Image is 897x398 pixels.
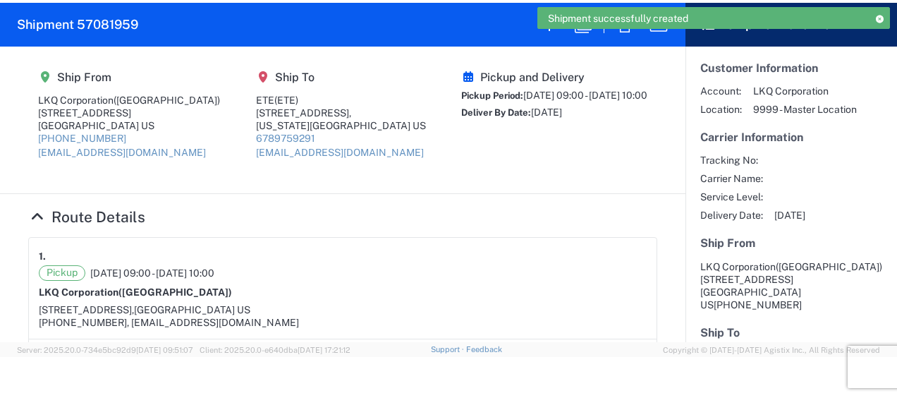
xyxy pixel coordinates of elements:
span: ([GEOGRAPHIC_DATA]) [114,95,220,106]
span: Server: 2025.20.0-734e5bc92d9 [17,346,193,354]
div: [STREET_ADDRESS], [256,107,426,119]
span: [STREET_ADDRESS] [700,274,793,285]
span: 9999 - Master Location [753,103,857,116]
h5: Ship To [256,71,426,84]
strong: LKQ Corporation [39,287,232,298]
span: Tracking No: [700,154,763,167]
span: Deliver By Date: [461,107,531,118]
div: [STREET_ADDRESS] [38,107,220,119]
span: Account: [700,85,742,97]
span: [STREET_ADDRESS], [39,304,134,315]
span: [DATE] 17:21:12 [298,346,350,354]
a: [EMAIL_ADDRESS][DOMAIN_NAME] [38,147,206,158]
span: Service Level: [700,191,763,203]
span: [PHONE_NUMBER] [714,299,802,310]
span: [DATE] 09:00 - [DATE] 10:00 [523,90,647,101]
span: Shipment successfully created [548,12,688,25]
span: Client: 2025.20.0-e640dba [200,346,350,354]
span: [DATE] 09:00 - [DATE] 10:00 [90,267,214,279]
span: LKQ Corporation [700,261,776,272]
div: LKQ Corporation [38,94,220,107]
h5: Customer Information [700,61,882,75]
a: [EMAIL_ADDRESS][DOMAIN_NAME] [256,147,424,158]
h5: Ship From [38,71,220,84]
span: Pickup [39,265,85,281]
span: ([GEOGRAPHIC_DATA]) [118,287,232,298]
div: [PHONE_NUMBER], [EMAIL_ADDRESS][DOMAIN_NAME] [39,316,647,329]
span: [DATE] [774,209,805,222]
strong: 1. [39,248,46,265]
a: [PHONE_NUMBER] [38,133,126,144]
span: [DATE] 09:51:07 [136,346,193,354]
div: ETE [256,94,426,107]
div: [GEOGRAPHIC_DATA] US [38,119,220,132]
div: [US_STATE][GEOGRAPHIC_DATA] US [256,119,426,132]
h5: Pickup and Delivery [461,71,647,84]
span: Delivery Date: [700,209,763,222]
span: LKQ Corporation [753,85,857,97]
span: Carrier Name: [700,172,763,185]
a: Hide Details [28,208,145,226]
a: Feedback [466,345,502,354]
header: Shipment Overview [685,3,897,47]
a: Support [431,345,466,354]
a: 6789759291 [256,133,315,144]
span: (ETE) [274,95,298,106]
address: [GEOGRAPHIC_DATA] US [700,260,882,311]
span: Pickup Period: [461,90,523,101]
span: [DATE] [531,107,562,118]
span: Copyright © [DATE]-[DATE] Agistix Inc., All Rights Reserved [663,344,880,356]
h5: Ship From [700,236,882,250]
h5: Carrier Information [700,131,882,144]
h5: Ship To [700,326,882,339]
span: Location: [700,103,742,116]
span: [GEOGRAPHIC_DATA] US [134,304,250,315]
span: ([GEOGRAPHIC_DATA]) [776,261,882,272]
h2: Shipment 57081959 [17,16,138,33]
